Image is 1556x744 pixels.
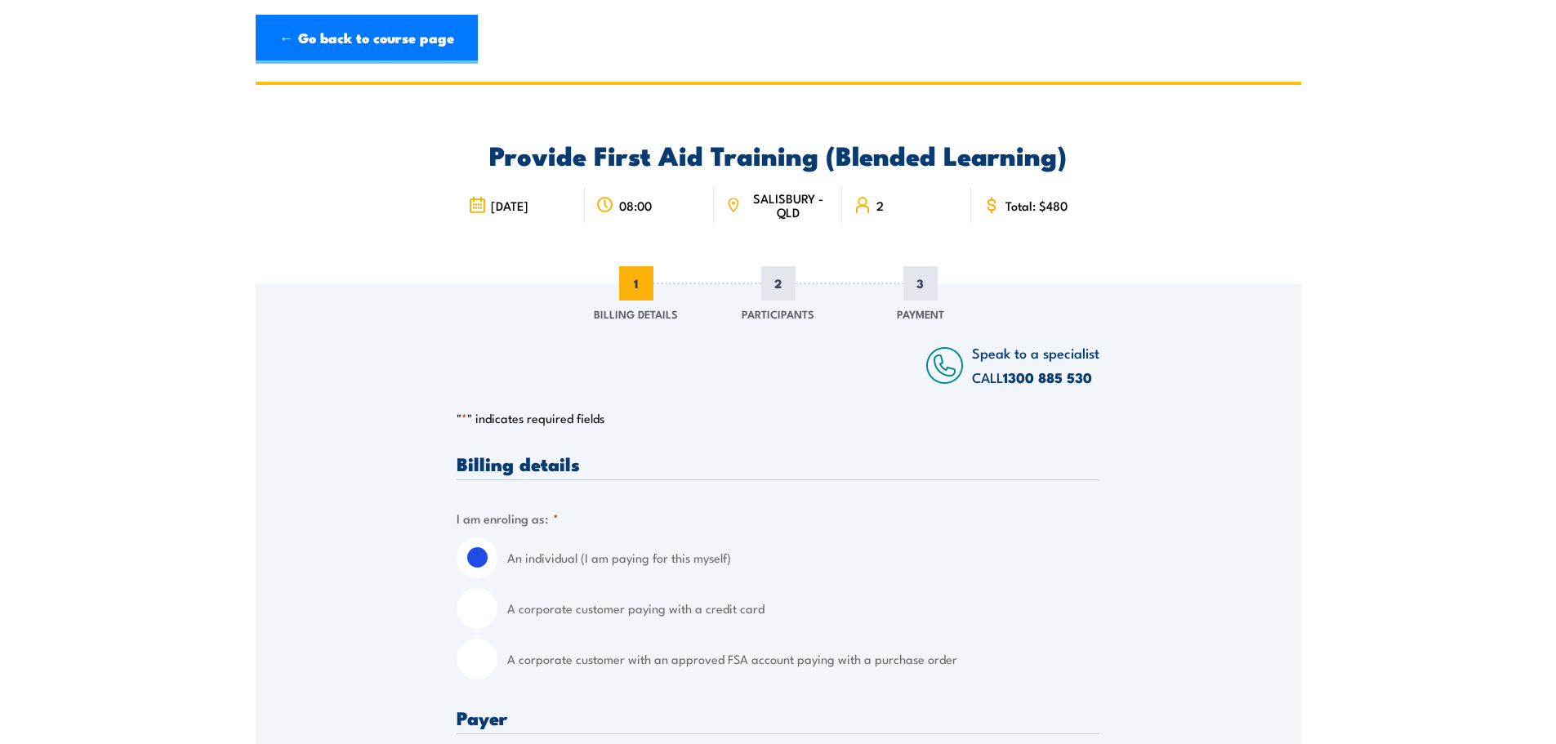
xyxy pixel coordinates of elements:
span: 08:00 [619,198,652,212]
span: 2 [761,266,796,301]
h2: Provide First Aid Training (Blended Learning) [457,143,1099,166]
span: Participants [742,305,814,322]
span: Speak to a specialist CALL [972,342,1099,387]
span: Payment [897,305,944,322]
label: A corporate customer paying with a credit card [507,588,1099,629]
span: Total: $480 [1005,198,1068,212]
label: An individual (I am paying for this myself) [507,537,1099,578]
h3: Payer [457,708,1099,727]
span: 3 [903,266,938,301]
a: ← Go back to course page [256,15,478,64]
span: SALISBURY - QLD [746,191,831,219]
a: 1300 885 530 [1003,367,1092,388]
span: [DATE] [491,198,528,212]
span: 2 [876,198,884,212]
span: 1 [619,266,653,301]
p: " " indicates required fields [457,410,1099,426]
span: Billing Details [594,305,678,322]
h3: Billing details [457,454,1099,473]
label: A corporate customer with an approved FSA account paying with a purchase order [507,639,1099,679]
legend: I am enroling as: [457,509,559,528]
